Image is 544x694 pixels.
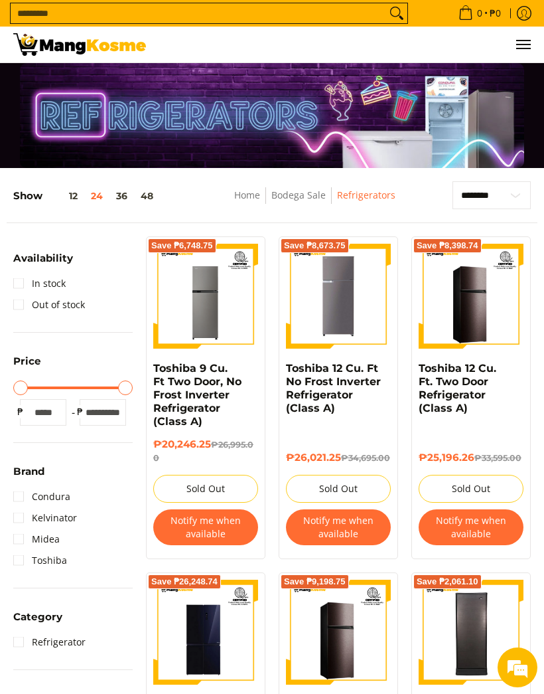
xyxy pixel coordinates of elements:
[13,253,73,273] summary: Open
[153,244,258,349] img: Toshiba 9 Cu. Ft Two Door, No Frost Inverter Refrigerator (Class A)
[13,253,73,263] span: Availability
[13,273,66,294] a: In stock
[197,187,433,217] nav: Breadcrumbs
[337,189,395,201] a: Refrigerators
[419,509,523,545] button: Notify me when available
[284,578,346,586] span: Save ₱9,198.75
[151,578,218,586] span: Save ₱26,248.74
[84,191,109,201] button: 24
[13,612,62,622] span: Category
[488,9,503,18] span: ₱0
[475,9,484,18] span: 0
[386,3,407,23] button: Search
[153,475,258,503] button: Sold Out
[13,466,44,486] summary: Open
[13,632,86,653] a: Refrigerator
[13,33,146,56] img: Bodega Sale Refrigerator l Mang Kosme: Home Appliances Warehouse Sale | Page 2
[234,189,260,201] a: Home
[13,529,60,550] a: Midea
[419,362,496,414] a: Toshiba 12 Cu. Ft. Two Door Refrigerator (Class A)
[13,486,70,507] a: Condura
[13,294,85,315] a: Out of stock
[13,405,27,418] span: ₱
[13,356,41,376] summary: Open
[73,405,86,418] span: ₱
[153,509,258,545] button: Notify me when available
[341,453,390,463] del: ₱34,695.00
[13,356,41,366] span: Price
[417,242,478,250] span: Save ₱8,398.74
[419,581,523,683] img: condura-semi-auto-frost-inverter-refrigerator-7.7-cubic-feet-closed-door-right-side-view-mang-kosme
[13,190,160,203] h5: Show
[271,189,326,201] a: Bodega Sale
[286,475,391,503] button: Sold Out
[159,27,531,62] ul: Customer Navigation
[153,362,241,428] a: Toshiba 9 Cu. Ft Two Door, No Frost Inverter Refrigerator (Class A)
[134,191,160,201] button: 48
[151,242,213,250] span: Save ₱6,748.75
[515,27,531,62] button: Menu
[153,580,258,685] img: Toshiba 22 Cu. Ft. Multi-Door Inverter Refrigerator, Black Glass (Class A)
[153,438,258,465] h6: ₱20,246.25
[419,475,523,503] button: Sold Out
[419,452,523,465] h6: ₱25,196.26
[42,191,84,201] button: 12
[474,453,521,463] del: ₱33,595.00
[109,191,134,201] button: 36
[286,362,381,414] a: Toshiba 12 Cu. Ft No Frost Inverter Refrigerator (Class A)
[286,580,391,685] img: Toshiba 14 Cu.Ft. Two Door Top Mount Freezer, No Frost Inverter Refrigerator (Class A)
[13,550,67,571] a: Toshiba
[159,27,531,62] nav: Main Menu
[284,242,346,250] span: Save ₱8,673.75
[419,244,523,349] img: Toshiba 12 Cu. Ft. Two Door Refrigerator (Class A)
[13,612,62,632] summary: Open
[13,507,77,529] a: Kelvinator
[454,6,505,21] span: •
[13,466,44,476] span: Brand
[417,578,478,586] span: Save ₱2,061.10
[286,452,391,465] h6: ₱26,021.25
[286,509,391,545] button: Notify me when available
[290,244,387,349] img: Toshiba 12 Cu. Ft No Frost Inverter Refrigerator (Class A)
